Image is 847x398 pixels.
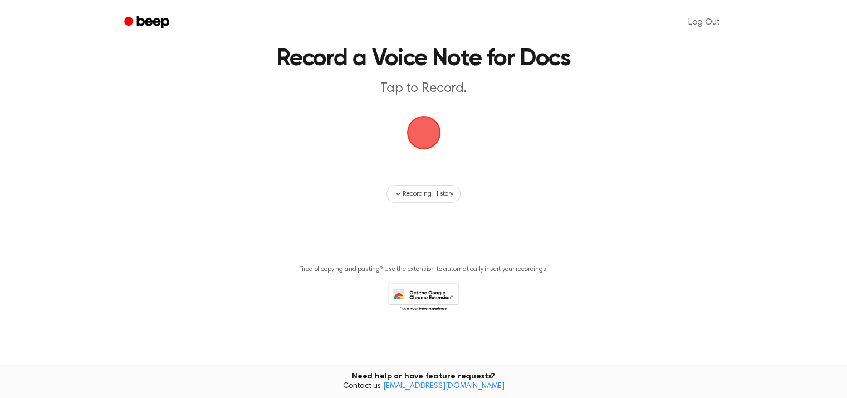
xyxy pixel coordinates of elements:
button: Recording History [386,185,460,203]
a: [EMAIL_ADDRESS][DOMAIN_NAME] [383,382,505,390]
p: Tap to Record. [210,80,638,98]
img: Beep Logo [407,116,440,149]
span: Contact us [7,382,840,392]
p: Tired of copying and pasting? Use the extension to automatically insert your recordings. [300,265,548,274]
span: Recording History [403,189,453,199]
a: Log Out [677,9,731,36]
h1: Record a Voice Note for Docs [139,47,709,71]
a: Beep [116,12,179,33]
